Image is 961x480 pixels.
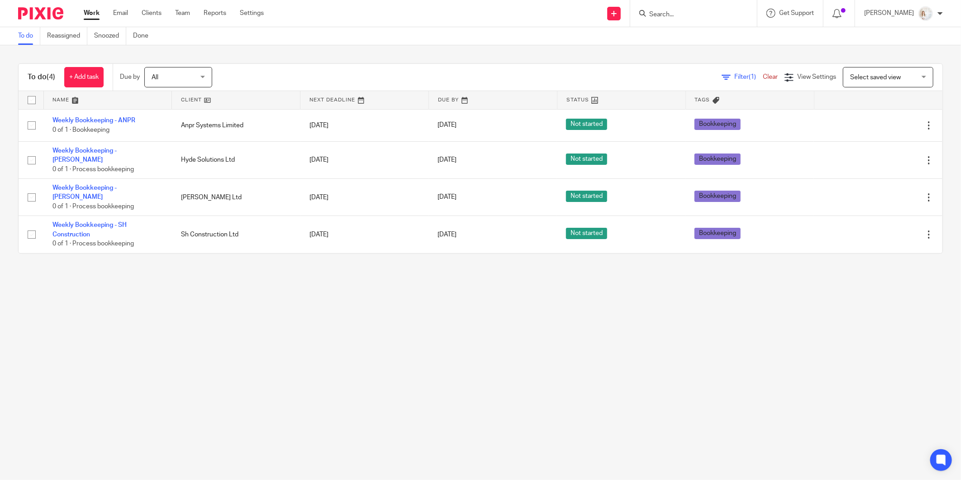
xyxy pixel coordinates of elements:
[438,122,457,129] span: [DATE]
[172,216,300,253] td: Sh Construction Ltd
[850,74,901,81] span: Select saved view
[695,154,741,165] span: Bookkeeping
[172,141,300,178] td: Hyde Solutions Ltd
[18,7,63,19] img: Pixie
[797,74,836,80] span: View Settings
[64,67,104,87] a: + Add task
[695,119,741,130] span: Bookkeeping
[84,9,100,18] a: Work
[566,119,607,130] span: Not started
[204,9,226,18] a: Reports
[695,228,741,239] span: Bookkeeping
[52,117,135,124] a: Weekly Bookkeeping - ANPR
[28,72,55,82] h1: To do
[918,6,933,21] img: Image.jpeg
[695,191,741,202] span: Bookkeeping
[120,72,140,82] p: Due by
[300,179,429,216] td: [DATE]
[438,194,457,201] span: [DATE]
[734,74,763,80] span: Filter
[18,27,40,45] a: To do
[779,10,814,16] span: Get Support
[175,9,190,18] a: Team
[52,127,109,133] span: 0 of 1 · Bookkeeping
[47,73,55,81] span: (4)
[52,203,134,210] span: 0 of 1 · Process bookkeeping
[566,154,607,165] span: Not started
[52,148,117,163] a: Weekly Bookkeeping - [PERSON_NAME]
[172,179,300,216] td: [PERSON_NAME] Ltd
[52,240,134,247] span: 0 of 1 · Process bookkeeping
[566,191,607,202] span: Not started
[438,231,457,238] span: [DATE]
[240,9,264,18] a: Settings
[749,74,756,80] span: (1)
[172,109,300,141] td: Anpr Systems Limited
[94,27,126,45] a: Snoozed
[133,27,155,45] a: Done
[300,141,429,178] td: [DATE]
[142,9,162,18] a: Clients
[300,216,429,253] td: [DATE]
[52,166,134,173] span: 0 of 1 · Process bookkeeping
[52,222,127,237] a: Weekly Bookkeeping - SH Construction
[695,97,710,102] span: Tags
[566,228,607,239] span: Not started
[300,109,429,141] td: [DATE]
[864,9,914,18] p: [PERSON_NAME]
[763,74,778,80] a: Clear
[47,27,87,45] a: Reassigned
[113,9,128,18] a: Email
[52,185,117,200] a: Weekly Bookkeeping - [PERSON_NAME]
[438,157,457,163] span: [DATE]
[152,74,158,81] span: All
[648,11,730,19] input: Search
